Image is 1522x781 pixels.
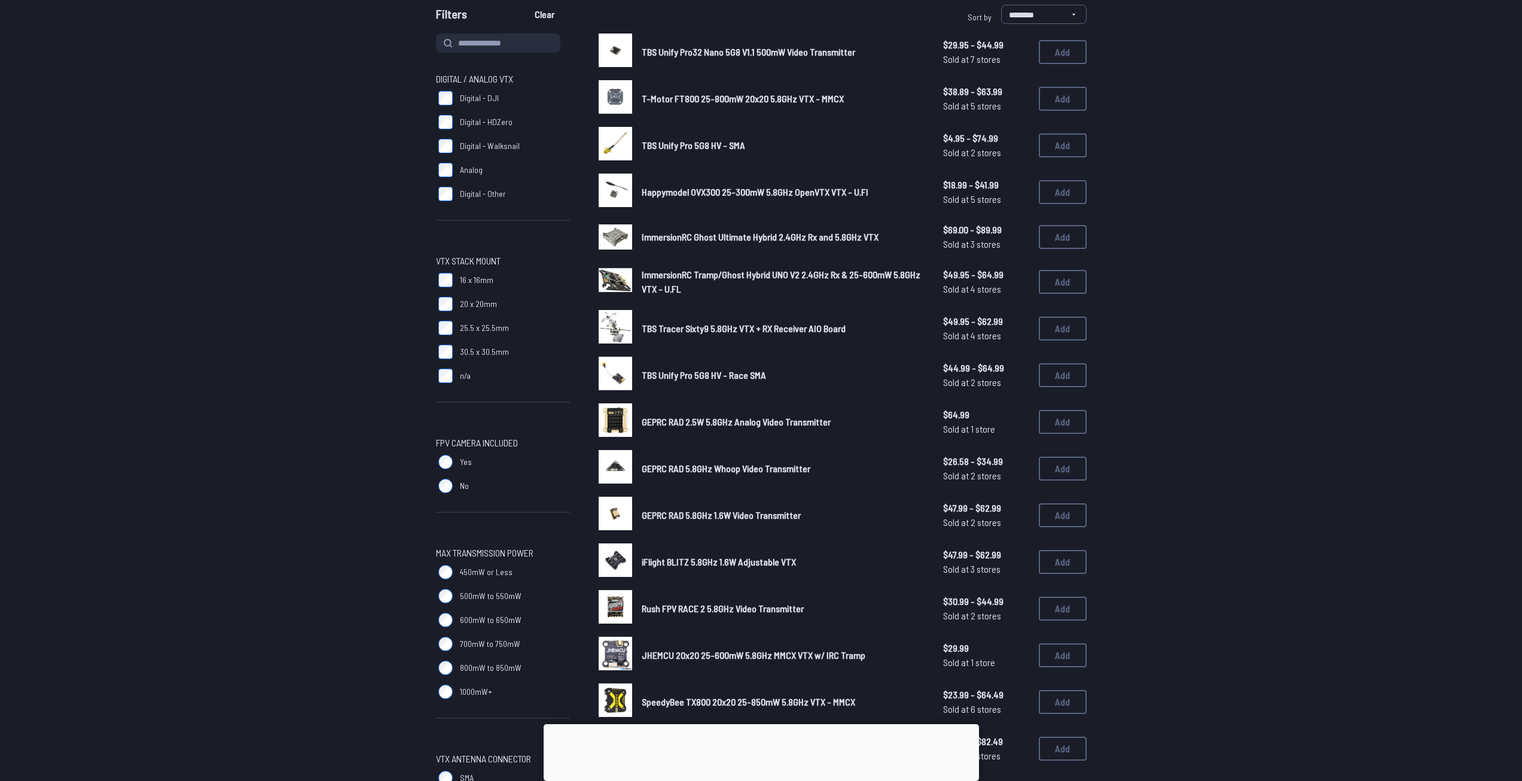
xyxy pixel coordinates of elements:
[460,614,521,626] span: 600mW to 650mW
[599,543,632,581] a: image
[642,461,924,476] a: GEPRC RAD 5.8GHz Whoop Video Transmitter
[642,45,924,59] a: TBS Unify Pro32 Nano 5G8 V1.1 500mW Video Transmitter
[943,314,1029,329] span: $49.95 - $62.99
[438,455,453,469] input: Yes
[1039,643,1087,667] button: Add
[968,12,992,22] span: Sort by
[438,187,453,201] input: Digital - Other
[943,329,1029,343] span: Sold at 4 stores
[1039,270,1087,294] button: Add
[460,188,506,200] span: Digital - Other
[599,263,632,300] a: image
[599,403,632,440] a: image
[460,662,521,674] span: 800mW to 850mW
[438,479,453,493] input: No
[438,115,453,129] input: Digital - HDZero
[943,282,1029,296] span: Sold at 4 stores
[599,543,632,577] img: image
[599,310,632,344] img: image
[460,116,513,128] span: Digital - HDZero
[943,99,1029,113] span: Sold at 5 stores
[642,416,831,427] span: GEPRC RAD 2.5W 5.8GHz Analog Video Transmitter
[943,268,1029,282] span: $49.95 - $64.99
[943,422,1029,436] span: Sold at 1 store
[642,648,924,663] a: JHEMCU 20x20 25-600mW 5.8GHz MMCX VTX w/ IRC Tramp
[438,345,453,359] input: 30.5 x 30.5mm
[943,609,1029,623] span: Sold at 2 stores
[642,185,924,199] a: Happymodel OVX300 25-300mW 5.8GHz OpenVTX VTX - U.Fl
[460,638,520,650] span: 700mW to 750mW
[544,724,979,778] iframe: Advertisement
[1039,225,1087,249] button: Add
[943,734,1029,749] span: $59.95 - $82.49
[460,590,521,602] span: 500mW to 550mW
[599,310,632,347] a: image
[642,138,924,153] a: TBS Unify Pro 5G8 HV - SMA
[436,5,467,29] span: Filters
[943,688,1029,702] span: $23.99 - $64.49
[642,323,846,334] span: TBS Tracer Sixty9 5.8GHz VTX + RX Receiver AIO Board
[642,508,924,522] a: GEPRC RAD 5.8GHz 1.6W Video Transmitter
[599,683,632,717] img: image
[438,273,453,287] input: 16 x 16mm
[943,469,1029,483] span: Sold at 2 stores
[1039,597,1087,621] button: Add
[599,590,632,627] a: image
[943,562,1029,576] span: Sold at 3 stores
[642,556,796,567] span: iFlight BLITZ 5.8GHz 1.6W Adjustable VTX
[642,601,924,616] a: Rush FPV RACE 2 5.8GHz Video Transmitter
[460,456,472,468] span: Yes
[438,91,453,105] input: Digital - DJI
[460,164,483,176] span: Analog
[1039,457,1087,481] button: Add
[943,641,1029,655] span: $29.99
[642,139,745,151] span: TBS Unify Pro 5G8 HV - SMA
[642,463,810,474] span: GEPRC RAD 5.8GHz Whoop Video Transmitter
[438,321,453,335] input: 25.5 x 25.5mm
[642,369,766,381] span: TBS Unify Pro 5G8 HV - Race SMA
[460,140,520,152] span: Digital - Walksnail
[943,375,1029,390] span: Sold at 2 stores
[460,322,509,334] span: 25.5 x 25.5mm
[438,163,453,177] input: Analog
[943,131,1029,145] span: $4.95 - $74.99
[943,237,1029,251] span: Sold at 3 stores
[599,403,632,437] img: image
[436,254,501,268] span: VTX Stack Mount
[943,223,1029,237] span: $69.00 - $89.99
[599,80,632,114] img: image
[642,415,924,429] a: GEPRC RAD 2.5W 5.8GHz Analog Video Transmitter
[1039,410,1087,434] button: Add
[438,637,453,651] input: 700mW to 750mW
[943,749,1029,763] span: Sold at 3 stores
[460,274,493,286] span: 16 x 16mm
[943,454,1029,469] span: $26.58 - $34.99
[642,92,924,106] a: T-Motor FT800 25-800mW 20x20 5.8GHz VTX - MMCX
[460,346,509,358] span: 30.5 x 30.5mm
[642,509,801,521] span: GEPRC RAD 5.8GHz 1.6W Video Transmitter
[943,655,1029,670] span: Sold at 1 store
[1001,5,1087,24] select: Sort by
[943,145,1029,160] span: Sold at 2 stores
[642,555,924,569] a: iFlight BLITZ 5.8GHz 1.6W Adjustable VTX
[460,92,499,104] span: Digital - DJI
[599,34,632,71] a: image
[943,515,1029,530] span: Sold at 2 stores
[1039,40,1087,64] button: Add
[599,127,632,164] a: image
[599,497,632,534] a: image
[436,546,533,560] span: Max Transmission Power
[438,589,453,603] input: 500mW to 550mW
[599,174,632,207] img: image
[943,702,1029,716] span: Sold at 6 stores
[943,408,1029,422] span: $64.99
[943,548,1029,562] span: $47.99 - $62.99
[599,497,632,530] img: image
[1039,690,1087,714] button: Add
[460,566,513,578] span: 450mW or Less
[599,174,632,211] a: image
[943,594,1029,609] span: $30.99 - $44.99
[599,34,632,67] img: image
[460,370,471,382] span: n/a
[1039,737,1087,761] button: Add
